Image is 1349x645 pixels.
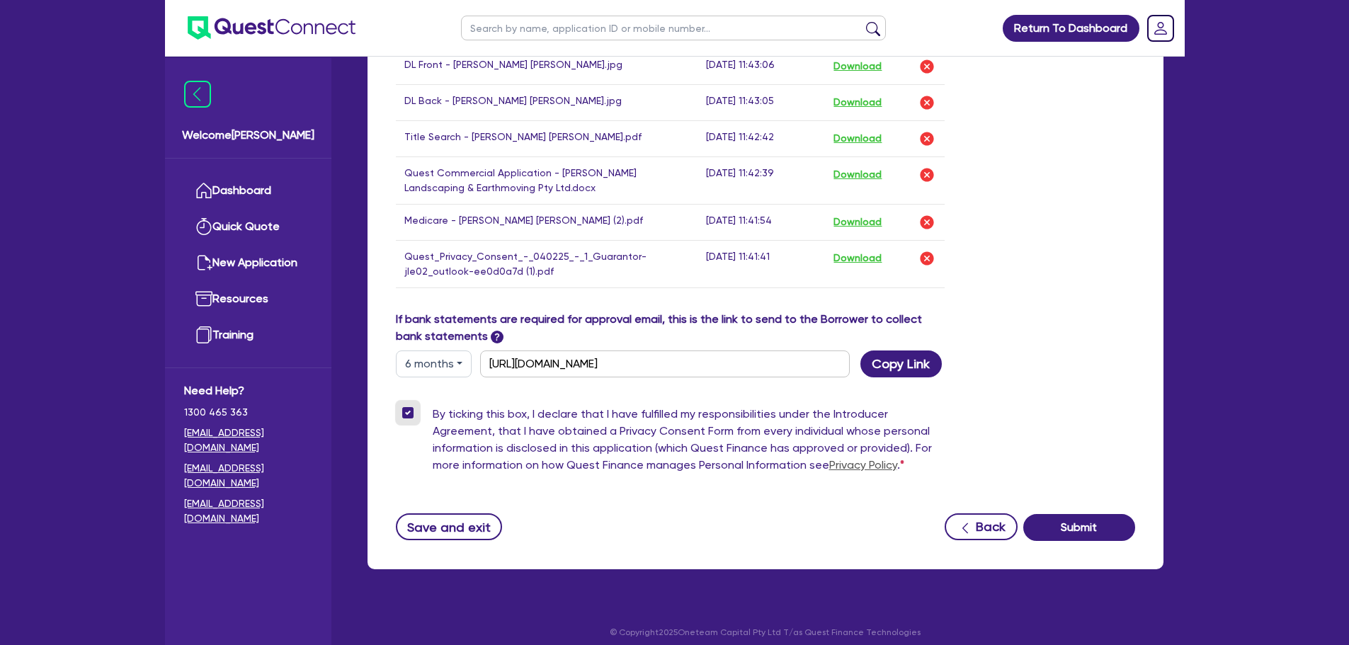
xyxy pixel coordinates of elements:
[833,213,882,232] button: Download
[1003,15,1139,42] a: Return To Dashboard
[188,16,355,40] img: quest-connect-logo-blue
[698,84,824,120] td: [DATE] 11:43:05
[918,214,935,231] img: delete-icon
[182,127,314,144] span: Welcome [PERSON_NAME]
[491,331,503,343] span: ?
[833,166,882,184] button: Download
[396,84,698,120] td: DL Back - [PERSON_NAME] [PERSON_NAME].jpg
[433,406,945,479] label: By ticking this box, I declare that I have fulfilled my responsibilities under the Introducer Agr...
[184,245,312,281] a: New Application
[396,156,698,204] td: Quest Commercial Application - [PERSON_NAME] Landscaping & Earthmoving Pty Ltd.docx
[698,49,824,85] td: [DATE] 11:43:06
[945,513,1018,540] button: Back
[195,326,212,343] img: training
[396,120,698,156] td: Title Search - [PERSON_NAME] [PERSON_NAME].pdf
[698,204,824,240] td: [DATE] 11:41:54
[833,130,882,148] button: Download
[195,290,212,307] img: resources
[396,240,698,287] td: Quest_Privacy_Consent_-_040225_-_1_Guarantor-jle02_outlook-ee0d0a7d (1).pdf
[918,58,935,75] img: delete-icon
[918,130,935,147] img: delete-icon
[918,250,935,267] img: delete-icon
[184,81,211,108] img: icon-menu-close
[195,254,212,271] img: new-application
[829,458,897,472] a: Privacy Policy
[184,496,312,526] a: [EMAIL_ADDRESS][DOMAIN_NAME]
[184,461,312,491] a: [EMAIL_ADDRESS][DOMAIN_NAME]
[195,218,212,235] img: quick-quote
[184,426,312,455] a: [EMAIL_ADDRESS][DOMAIN_NAME]
[698,156,824,204] td: [DATE] 11:42:39
[184,317,312,353] a: Training
[1023,514,1135,541] button: Submit
[358,626,1173,639] p: © Copyright 2025 Oneteam Capital Pty Ltd T/as Quest Finance Technologies
[918,166,935,183] img: delete-icon
[461,16,886,40] input: Search by name, application ID or mobile number...
[184,173,312,209] a: Dashboard
[698,120,824,156] td: [DATE] 11:42:42
[184,281,312,317] a: Resources
[1142,10,1179,47] a: Dropdown toggle
[698,240,824,287] td: [DATE] 11:41:41
[184,209,312,245] a: Quick Quote
[396,49,698,85] td: DL Front - [PERSON_NAME] [PERSON_NAME].jpg
[184,405,312,420] span: 1300 465 363
[396,311,945,345] label: If bank statements are required for approval email, this is the link to send to the Borrower to c...
[184,382,312,399] span: Need Help?
[396,513,503,540] button: Save and exit
[860,350,942,377] button: Copy Link
[833,249,882,268] button: Download
[833,93,882,112] button: Download
[396,350,472,377] button: Dropdown toggle
[833,57,882,76] button: Download
[918,94,935,111] img: delete-icon
[396,204,698,240] td: Medicare - [PERSON_NAME] [PERSON_NAME] (2).pdf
